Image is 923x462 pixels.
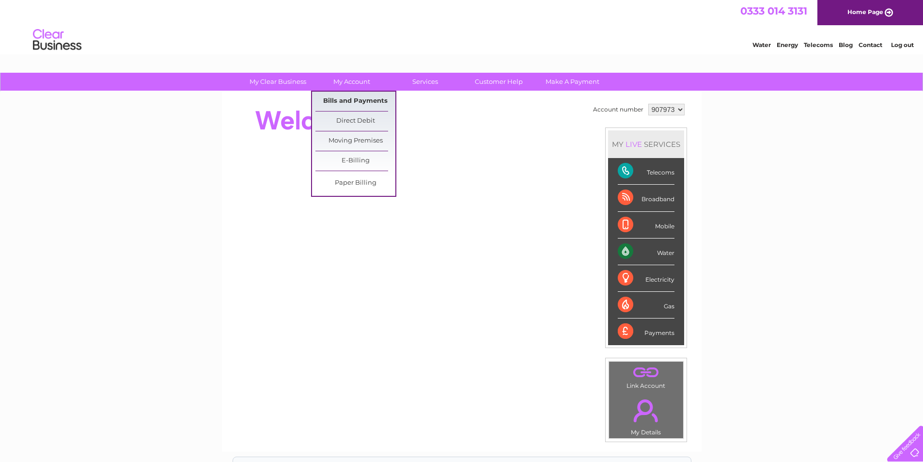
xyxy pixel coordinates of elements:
[618,185,674,211] div: Broadband
[312,73,391,91] a: My Account
[608,130,684,158] div: MY SERVICES
[385,73,465,91] a: Services
[591,101,646,118] td: Account number
[777,41,798,48] a: Energy
[315,131,395,151] a: Moving Premises
[315,112,395,131] a: Direct Debit
[532,73,612,91] a: Make A Payment
[618,239,674,265] div: Water
[233,5,691,47] div: Clear Business is a trading name of Verastar Limited (registered in [GEOGRAPHIC_DATA] No. 3667643...
[315,174,395,193] a: Paper Billing
[315,92,395,111] a: Bills and Payments
[238,73,318,91] a: My Clear Business
[611,394,681,428] a: .
[839,41,853,48] a: Blog
[32,25,82,55] img: logo.png
[618,158,674,185] div: Telecoms
[624,140,644,149] div: LIVE
[609,361,684,392] td: Link Account
[752,41,771,48] a: Water
[859,41,882,48] a: Contact
[618,292,674,319] div: Gas
[611,364,681,381] a: .
[459,73,539,91] a: Customer Help
[804,41,833,48] a: Telecoms
[618,212,674,239] div: Mobile
[609,391,684,439] td: My Details
[618,319,674,345] div: Payments
[618,265,674,292] div: Electricity
[740,5,807,17] a: 0333 014 3131
[891,41,914,48] a: Log out
[315,151,395,171] a: E-Billing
